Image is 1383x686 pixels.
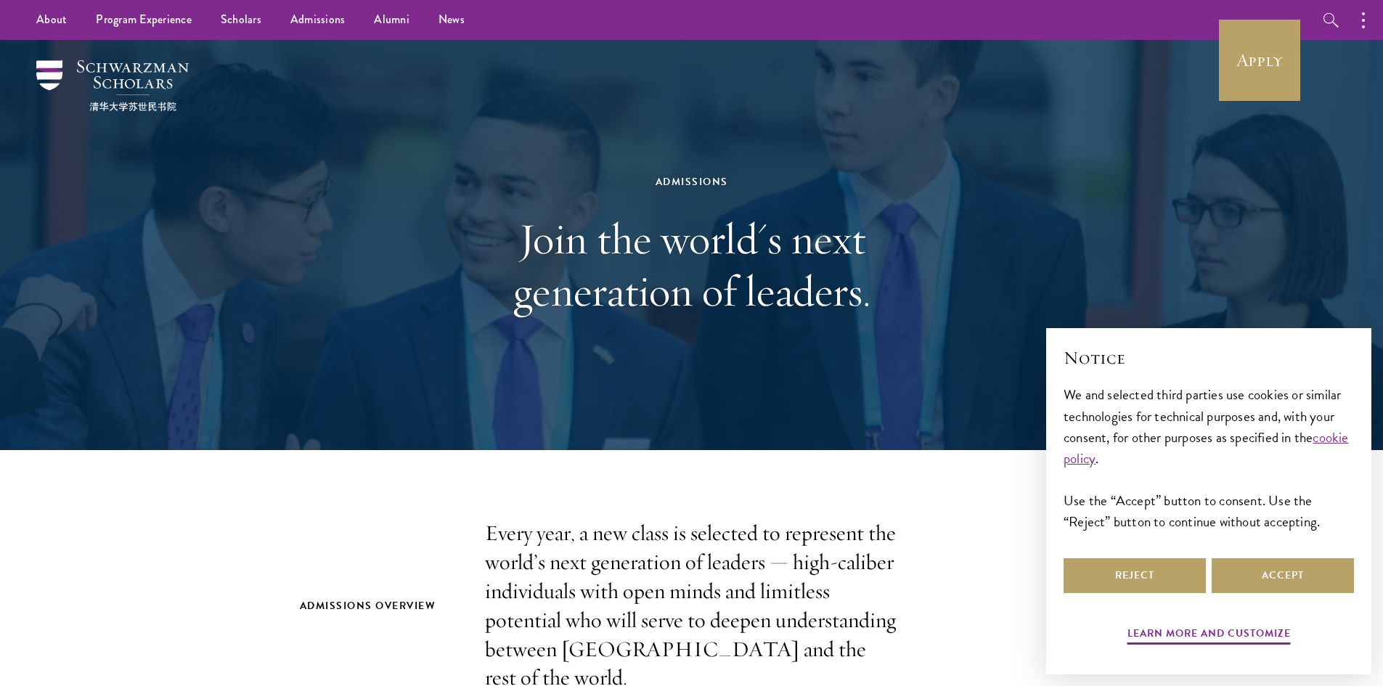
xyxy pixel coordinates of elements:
button: Reject [1064,558,1206,593]
h2: Notice [1064,346,1354,370]
div: We and selected third parties use cookies or similar technologies for technical purposes and, wit... [1064,384,1354,531]
a: cookie policy [1064,427,1349,469]
h1: Join the world's next generation of leaders. [441,213,942,317]
button: Learn more and customize [1127,624,1291,647]
h2: Admissions Overview [300,597,456,615]
a: Apply [1219,20,1300,101]
div: Admissions [441,173,942,191]
button: Accept [1212,558,1354,593]
img: Schwarzman Scholars [36,60,189,111]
